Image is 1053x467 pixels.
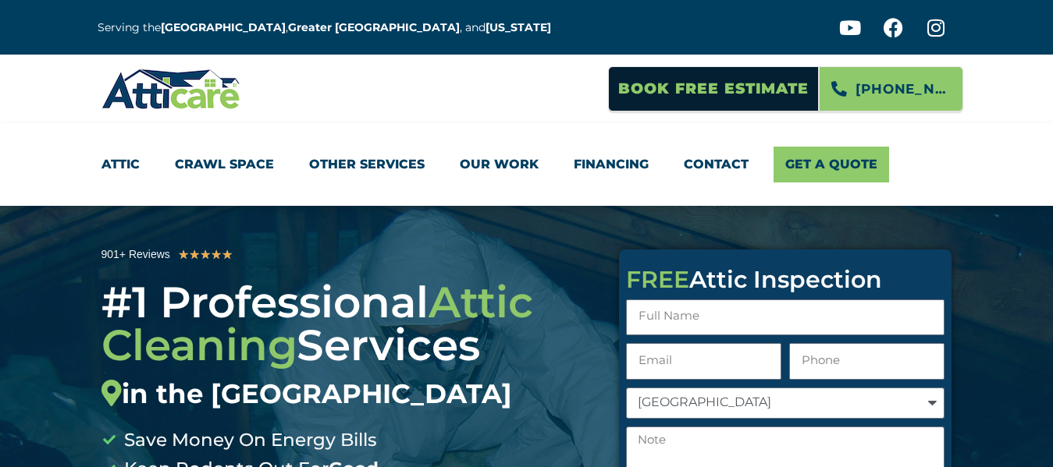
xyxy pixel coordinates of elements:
[101,378,596,410] div: in the [GEOGRAPHIC_DATA]
[856,76,951,102] span: [PHONE_NUMBER]
[574,147,649,182] a: Financing
[120,426,377,455] span: Save Money On Energy Bills
[101,147,952,182] nav: Menu
[608,66,819,111] a: Book Free Estimate
[211,245,222,265] i: ★
[774,147,889,182] a: Get A Quote
[460,147,539,182] a: Our Work
[200,245,211,265] i: ★
[178,245,189,265] i: ★
[101,281,596,410] div: #1 Professional Services
[178,245,233,265] div: 5/5
[626,265,689,294] span: FREE
[288,20,460,34] a: Greater [GEOGRAPHIC_DATA]
[309,147,425,182] a: Other Services
[98,19,563,37] p: Serving the , , and
[189,245,200,265] i: ★
[626,299,944,336] input: Full Name
[819,66,963,111] a: [PHONE_NUMBER]
[618,74,809,104] span: Book Free Estimate
[789,343,944,380] input: Only numbers and phone characters (#, -, *, etc) are accepted.
[101,246,170,264] div: 901+ Reviews
[486,20,551,34] a: [US_STATE]
[222,245,233,265] i: ★
[626,268,944,292] div: Attic Inspection
[161,20,286,34] a: [GEOGRAPHIC_DATA]
[175,147,274,182] a: Crawl Space
[626,343,781,380] input: Email
[101,147,140,182] a: Attic
[101,276,533,371] span: Attic Cleaning
[684,147,749,182] a: Contact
